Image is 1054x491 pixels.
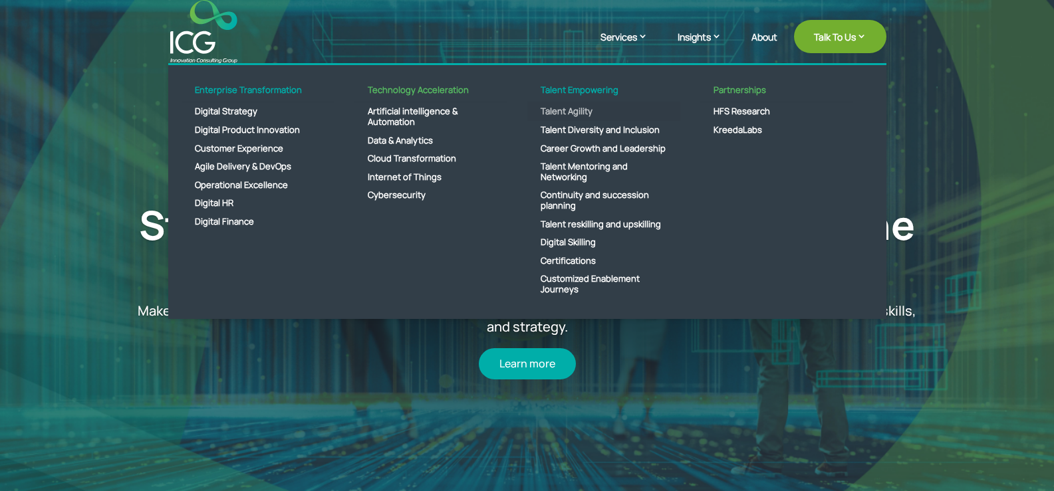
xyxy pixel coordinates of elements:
a: Artificial intelligence & Automation [354,102,507,131]
a: Cybersecurity [354,186,507,205]
a: Operational Excellence [182,176,334,195]
a: Customized Enablement Journeys [527,270,680,298]
a: Talent Diversity and Inclusion [527,121,680,140]
a: Continuity and succession planning [527,186,680,215]
a: Customer Experience [182,140,334,158]
a: Career Growth and Leadership [527,140,680,158]
a: Learn more [479,348,576,379]
a: Digital Finance [182,213,334,231]
a: Talent reskilling and upskilling [527,215,680,234]
a: Digital Strategy [182,102,334,121]
a: Data & Analytics [354,132,507,150]
a: Certifications [527,252,680,270]
a: Talent Agility [527,102,680,121]
a: Talk To Us [794,20,886,53]
a: Talent Mentoring and Networking [527,157,680,186]
a: About [751,32,777,63]
a: Internet of Things [354,168,507,187]
a: Insights [678,30,735,63]
a: Talent Empowering [527,85,680,103]
a: Step into the future of connectivity: The whole new Metaverse [139,197,915,300]
a: Digital Skilling [527,233,680,252]
a: Services [600,30,661,63]
a: Digital HR [182,194,334,213]
a: Technology Acceleration [354,85,507,103]
iframe: Chat Widget [833,347,1054,491]
a: Agile Delivery & DevOps [182,157,334,176]
a: Cloud Transformation [354,149,507,168]
a: Enterprise Transformation [182,85,334,103]
a: Partnerships [700,85,853,103]
a: Digital Product Innovation [182,121,334,140]
a: KreedaLabs [700,121,853,140]
a: HFS Research [700,102,853,121]
p: Make sure your business is ready to take full advantage of [DATE] digital economy by accelerating... [138,303,917,335]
